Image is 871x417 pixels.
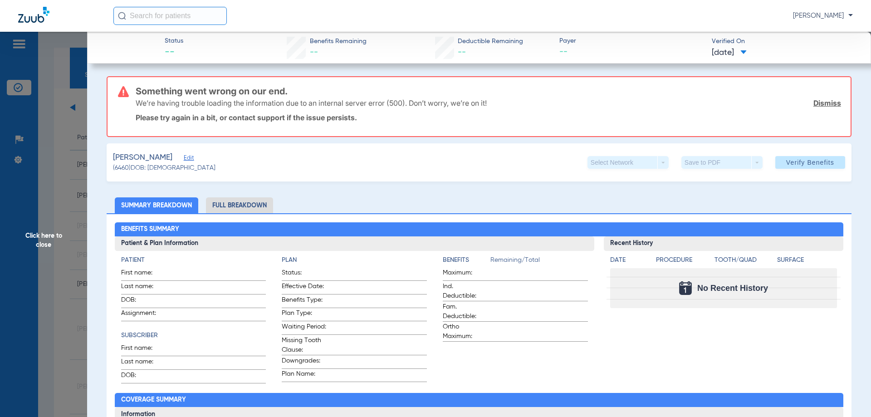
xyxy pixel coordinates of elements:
[610,255,648,265] h4: Date
[490,255,588,268] span: Remaining/Total
[121,331,266,340] h4: Subscriber
[115,222,844,237] h2: Benefits Summary
[118,12,126,20] img: Search Icon
[559,46,704,58] span: --
[136,113,841,122] p: Please try again in a bit, or contact support if the issue persists.
[786,159,834,166] span: Verify Benefits
[775,156,845,169] button: Verify Benefits
[113,7,227,25] input: Search for patients
[115,236,594,251] h3: Patient & Plan Information
[282,369,326,382] span: Plan Name:
[458,37,523,46] span: Deductible Remaining
[443,302,487,321] span: Fam. Deductible:
[18,7,49,23] img: Zuub Logo
[679,281,692,295] img: Calendar
[282,309,326,321] span: Plan Type:
[656,255,711,268] app-breakdown-title: Procedure
[121,282,166,294] span: Last name:
[813,98,841,108] a: Dismiss
[443,268,487,280] span: Maximum:
[777,255,837,268] app-breakdown-title: Surface
[777,255,837,265] h4: Surface
[206,197,273,213] li: Full Breakdown
[115,393,844,407] h2: Coverage Summary
[282,356,326,368] span: Downgrades:
[458,48,466,56] span: --
[121,343,166,356] span: First name:
[714,255,774,268] app-breakdown-title: Tooth/Quad
[121,371,166,383] span: DOB:
[282,255,427,265] h4: Plan
[443,255,490,265] h4: Benefits
[121,357,166,369] span: Last name:
[136,87,841,96] h3: Something went wrong on our end.
[559,36,704,46] span: Payer
[712,37,856,46] span: Verified On
[113,163,215,173] span: (6460) DOB: [DEMOGRAPHIC_DATA]
[282,295,326,308] span: Benefits Type:
[121,295,166,308] span: DOB:
[165,46,183,59] span: --
[310,48,318,56] span: --
[136,98,487,108] p: We’re having trouble loading the information due to an internal server error (500). Don’t worry, ...
[113,152,172,163] span: [PERSON_NAME]
[604,236,844,251] h3: Recent History
[282,282,326,294] span: Effective Date:
[282,322,326,334] span: Waiting Period:
[656,255,711,265] h4: Procedure
[443,282,487,301] span: Ind. Deductible:
[121,268,166,280] span: First name:
[115,197,198,213] li: Summary Breakdown
[826,373,871,417] iframe: Chat Widget
[712,47,747,59] span: [DATE]
[714,255,774,265] h4: Tooth/Quad
[310,37,367,46] span: Benefits Remaining
[697,284,768,293] span: No Recent History
[443,322,487,341] span: Ortho Maximum:
[610,255,648,268] app-breakdown-title: Date
[121,255,266,265] h4: Patient
[282,336,326,355] span: Missing Tooth Clause:
[282,268,326,280] span: Status:
[121,309,166,321] span: Assignment:
[443,255,490,268] app-breakdown-title: Benefits
[165,36,183,46] span: Status
[184,155,192,163] span: Edit
[118,86,129,97] img: error-icon
[793,11,853,20] span: [PERSON_NAME]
